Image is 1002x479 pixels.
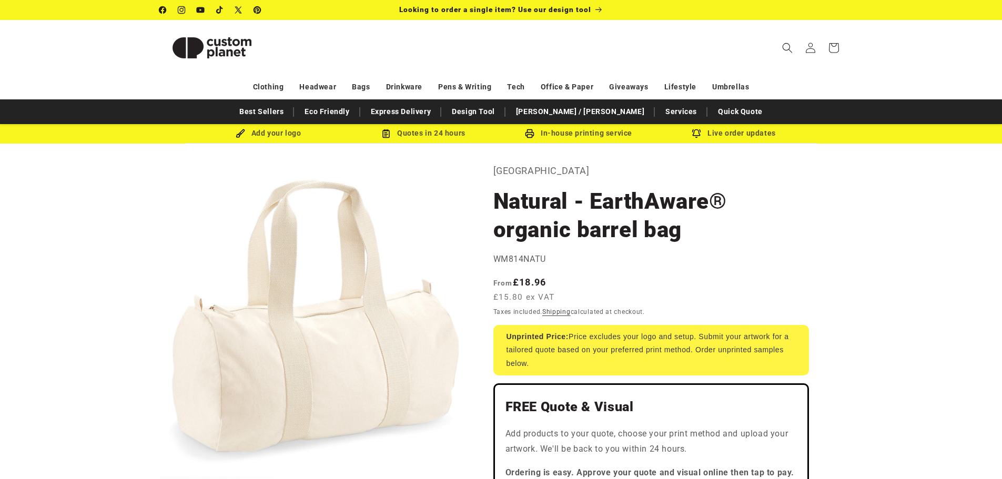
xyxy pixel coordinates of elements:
[386,78,422,96] a: Drinkware
[542,308,571,315] a: Shipping
[493,162,809,179] p: [GEOGRAPHIC_DATA]
[525,129,534,138] img: In-house printing
[501,127,656,140] div: In-house printing service
[493,279,513,287] span: From
[493,307,809,317] div: Taxes included. calculated at checkout.
[541,78,593,96] a: Office & Paper
[236,129,245,138] img: Brush Icon
[346,127,501,140] div: Quotes in 24 hours
[381,129,391,138] img: Order Updates Icon
[366,103,437,121] a: Express Delivery
[159,24,265,72] img: Custom Planet
[609,78,648,96] a: Giveaways
[493,325,809,375] div: Price excludes your logo and setup. Submit your artwork for a tailored quote based on your prefer...
[438,78,491,96] a: Pens & Writing
[713,103,768,121] a: Quick Quote
[493,277,546,288] strong: £18.96
[507,332,569,341] strong: Unprinted Price:
[493,187,809,244] h1: Natural - EarthAware® organic barrel bag
[776,36,799,59] summary: Search
[656,127,812,140] div: Live order updates
[664,78,696,96] a: Lifestyle
[505,426,797,457] p: Add products to your quote, choose your print method and upload your artwork. We'll be back to yo...
[299,103,355,121] a: Eco Friendly
[660,103,702,121] a: Services
[505,399,797,415] h2: FREE Quote & Visual
[493,254,546,264] span: WM814NATU
[447,103,500,121] a: Design Tool
[493,291,555,303] span: £15.80 ex VAT
[507,78,524,96] a: Tech
[399,5,591,14] span: Looking to order a single item? Use our design tool
[299,78,336,96] a: Headwear
[712,78,749,96] a: Umbrellas
[234,103,289,121] a: Best Sellers
[253,78,284,96] a: Clothing
[155,20,268,75] a: Custom Planet
[352,78,370,96] a: Bags
[692,129,701,138] img: Order updates
[511,103,650,121] a: [PERSON_NAME] / [PERSON_NAME]
[191,127,346,140] div: Add your logo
